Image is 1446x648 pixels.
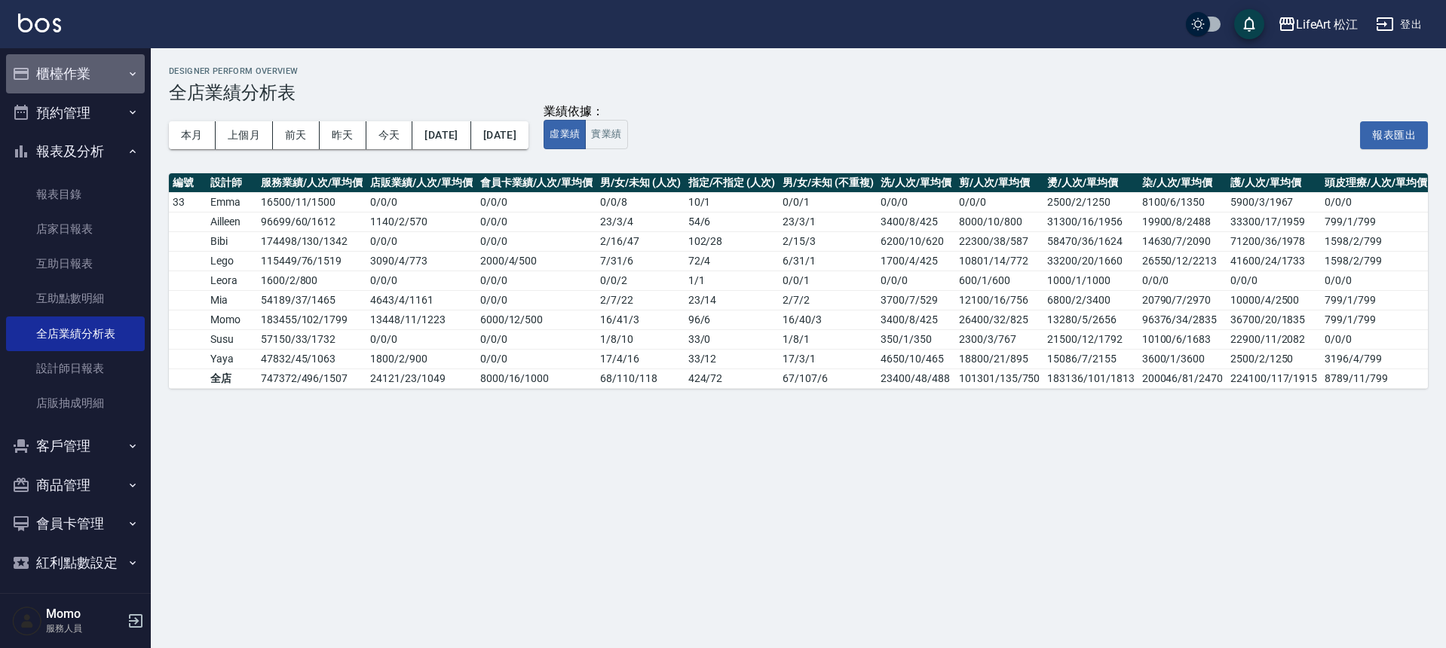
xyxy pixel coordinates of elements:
[596,290,684,310] td: 2 / 7 / 22
[46,622,123,635] p: 服務人員
[877,231,955,251] td: 6200/10/620
[596,368,684,388] td: 68 / 110 / 118
[257,290,366,310] td: 54189 / 37 / 1465
[1321,192,1430,212] td: 0/0/0
[169,192,207,212] td: 33
[779,173,877,193] th: 男/女/未知 (不重複)
[1138,271,1227,290] td: 0/0/0
[1227,310,1321,329] td: 36700/20/1835
[366,231,476,251] td: 0 / 0 / 0
[1227,368,1321,388] td: 224100/117/1915
[207,173,257,193] th: 設計師
[471,121,528,149] button: [DATE]
[1227,329,1321,349] td: 22900/11/2082
[6,132,145,171] button: 報表及分析
[476,329,596,349] td: 0 / 0 / 0
[476,212,596,231] td: 0 / 0 / 0
[6,281,145,316] a: 互助點數明細
[779,310,877,329] td: 16 / 40 / 3
[877,290,955,310] td: 3700/7/529
[476,310,596,329] td: 6000 / 12 / 500
[779,231,877,251] td: 2 / 15 / 3
[6,543,145,582] button: 紅利點數設定
[1043,290,1138,310] td: 6800/2/3400
[257,212,366,231] td: 96699 / 60 / 1612
[779,212,877,231] td: 23 / 3 / 1
[476,173,596,193] th: 會員卡業績/人次/單均價
[366,212,476,231] td: 1140 / 2 / 570
[257,310,366,329] td: 183455 / 102 / 1799
[320,121,366,149] button: 昨天
[6,316,145,351] a: 全店業績分析表
[1043,212,1138,231] td: 31300/16/1956
[366,310,476,329] td: 13448 / 11 / 1223
[476,290,596,310] td: 0 / 0 / 0
[207,329,257,349] td: Susu
[257,173,366,193] th: 服務業績/人次/單均價
[169,173,207,193] th: 編號
[596,173,684,193] th: 男/女/未知 (人次)
[1043,271,1138,290] td: 1000/1/1000
[366,192,476,212] td: 0 / 0 / 0
[685,329,779,349] td: 33 / 0
[779,368,877,388] td: 67 / 107 / 6
[1227,192,1321,212] td: 5900/3/1967
[366,368,476,388] td: 24121 / 23 / 1049
[1043,173,1138,193] th: 燙/人次/單均價
[685,212,779,231] td: 54 / 6
[476,251,596,271] td: 2000 / 4 / 500
[1138,329,1227,349] td: 10100/6/1683
[18,14,61,32] img: Logo
[476,368,596,388] td: 8000 / 16 / 1000
[779,349,877,368] td: 17 / 3 / 1
[1138,251,1227,271] td: 26550/12/2213
[366,251,476,271] td: 3090 / 4 / 773
[6,466,145,505] button: 商品管理
[596,349,684,368] td: 17 / 4 / 16
[779,271,877,290] td: 0 / 0 / 1
[46,607,123,622] h5: Momo
[596,231,684,251] td: 2 / 16 / 47
[877,271,955,290] td: 0/0/0
[6,386,145,420] a: 店販抽成明細
[366,329,476,349] td: 0 / 0 / 0
[6,246,145,281] a: 互助日報表
[257,231,366,251] td: 174498 / 130 / 1342
[596,212,684,231] td: 23 / 3 / 4
[544,120,586,149] button: 虛業績
[955,212,1043,231] td: 8000/10/800
[877,329,955,349] td: 350/1/350
[366,121,413,149] button: 今天
[1138,310,1227,329] td: 96376/34/2835
[685,349,779,368] td: 33 / 12
[877,349,955,368] td: 4650/10/465
[6,177,145,212] a: 報表目錄
[955,231,1043,251] td: 22300/38/587
[1043,192,1138,212] td: 2500/2/1250
[1043,231,1138,251] td: 58470/36/1624
[685,231,779,251] td: 102 / 28
[685,368,779,388] td: 424 / 72
[1227,349,1321,368] td: 2500/2/1250
[596,310,684,329] td: 16 / 41 / 3
[955,329,1043,349] td: 2300/3/767
[877,251,955,271] td: 1700/4/425
[216,121,273,149] button: 上個月
[877,192,955,212] td: 0/0/0
[596,329,684,349] td: 1 / 8 / 10
[877,212,955,231] td: 3400/8/425
[257,251,366,271] td: 115449 / 76 / 1519
[955,192,1043,212] td: 0/0/0
[6,351,145,386] a: 設計師日報表
[1360,121,1428,149] button: 報表匯出
[1227,173,1321,193] th: 護/人次/單均價
[596,271,684,290] td: 0 / 0 / 2
[1138,368,1227,388] td: 200046/81/2470
[955,251,1043,271] td: 10801/14/772
[6,54,145,93] button: 櫃檯作業
[685,173,779,193] th: 指定/不指定 (人次)
[1138,349,1227,368] td: 3600/1/3600
[476,231,596,251] td: 0 / 0 / 0
[585,120,627,149] button: 實業績
[207,271,257,290] td: Leora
